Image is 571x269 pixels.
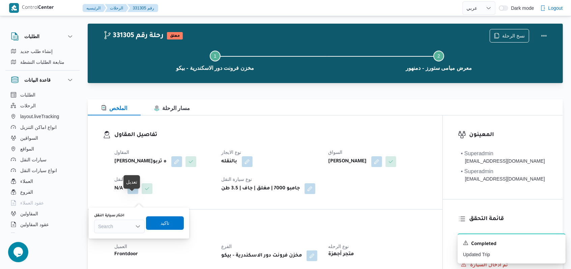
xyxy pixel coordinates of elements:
span: المواقع [20,145,34,153]
h3: قاعدة البيانات [24,76,51,84]
span: العميل [114,244,127,249]
span: الرحلات [20,102,36,110]
b: [PERSON_NAME] [328,158,367,166]
span: نسخ الرحلة [502,32,525,40]
p: Updated Trip [463,251,560,258]
span: مخزن فرونت دور الاسكندرية - بيكو [176,64,254,72]
span: سيارة النقل [114,177,137,182]
button: الرحلات [8,100,77,111]
span: إنشاء طلب جديد [20,47,53,55]
b: متجر أجهزة [328,250,354,259]
span: نوع الايجار [221,150,241,155]
button: السواقين [8,133,77,143]
span: تاكيد [161,219,169,227]
b: Frontdoor [114,250,138,259]
button: معرض ميامى ستورز - دمنهور [327,43,551,78]
button: عقود المقاولين [8,219,77,230]
span: الفرع [221,244,232,249]
span: layout.liveTracking [20,112,59,120]
div: تعديل [126,178,137,186]
span: اجهزة التليفون [20,231,48,239]
span: 1 [214,53,217,59]
b: N/A [114,185,123,193]
button: الطلبات [8,89,77,100]
span: المقاول [114,150,129,155]
span: الفروع [20,188,33,196]
img: X8yXhbKr1z7QwAAAABJRU5ErkJggg== [9,3,19,13]
button: الرحلات [105,4,129,12]
button: الفروع [8,187,77,197]
span: سيارات النقل [20,156,47,164]
div: [EMAIL_ADDRESS][DOMAIN_NAME] [461,158,545,165]
span: المقاولين [20,210,38,218]
button: layout.liveTracking [8,111,77,122]
span: Logout [548,4,563,12]
span: عقود العملاء [20,199,44,207]
span: العملاء [20,177,33,185]
div: • Superadmin [461,167,545,176]
span: • Superadmin mostafa.emad@illa.com.eg [461,150,545,165]
span: معرض ميامى ستورز - دمنهور [406,64,472,72]
h3: تفاصيل المقاول [114,131,427,140]
h3: تفاصيل الرحلة [114,225,427,234]
div: الطلبات [5,46,80,70]
span: 2 [437,53,440,59]
span: متابعة الطلبات النشطة [20,58,64,66]
h3: الطلبات [24,32,39,41]
b: [PERSON_NAME]ه تربو [114,158,167,166]
button: المواقع [8,143,77,154]
span: مسار الرحلة [154,105,190,111]
span: معلق [167,32,183,39]
span: نوع الرحله [328,244,349,249]
b: Center [38,5,54,11]
span: السواقين [20,134,38,142]
b: معلق [170,34,180,38]
h3: قائمة التحقق [469,215,548,224]
button: قاعدة البيانات [11,76,74,84]
button: Logout [538,1,566,15]
div: [EMAIL_ADDRESS][DOMAIN_NAME] [461,176,545,183]
div: Notification [463,240,560,248]
button: الطلبات [11,32,74,41]
span: السواق [328,150,342,155]
button: المقاولين [8,208,77,219]
span: الملخص [101,105,127,111]
span: Completed [471,240,496,248]
button: عقود العملاء [8,197,77,208]
h3: المعينون [469,131,548,140]
span: عقود المقاولين [20,220,49,228]
button: الرئيسيه [83,4,106,12]
span: Dark mode [508,5,534,11]
span: انواع اماكن التنزيل [20,123,57,131]
button: تاكيد [146,216,184,230]
button: Actions [537,29,551,43]
button: مخزن فرونت دور الاسكندرية - بيكو [103,43,327,78]
button: إنشاء طلب جديد [8,46,77,57]
button: متابعة الطلبات النشطة [8,57,77,68]
button: انواع سيارات النقل [8,165,77,176]
button: انواع اماكن التنزيل [8,122,77,133]
button: Open list of options [135,224,141,229]
span: نوع سيارة النقل [221,177,252,182]
span: الطلبات [20,91,35,99]
div: • Superadmin [461,150,545,158]
b: مخزن فرونت دور الاسكندرية - بيكو [221,252,302,260]
b: بالنقله [221,158,237,166]
button: العملاء [8,176,77,187]
span: انواع سيارات النقل [20,166,57,174]
iframe: chat widget [7,242,28,262]
label: اختار سيارة النقل [94,213,124,218]
button: اجهزة التليفون [8,230,77,241]
b: جامبو 7000 | مغلق | جاف | 3.5 طن [221,185,300,193]
button: سيارات النقل [8,154,77,165]
button: 331305 رقم [127,4,158,12]
button: نسخ الرحلة [490,29,529,43]
span: • Superadmin mostafa.elrouby@illa.com.eg [461,167,545,183]
div: قاعدة البيانات [5,89,80,236]
h2: 331305 رحلة رقم [103,32,164,41]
